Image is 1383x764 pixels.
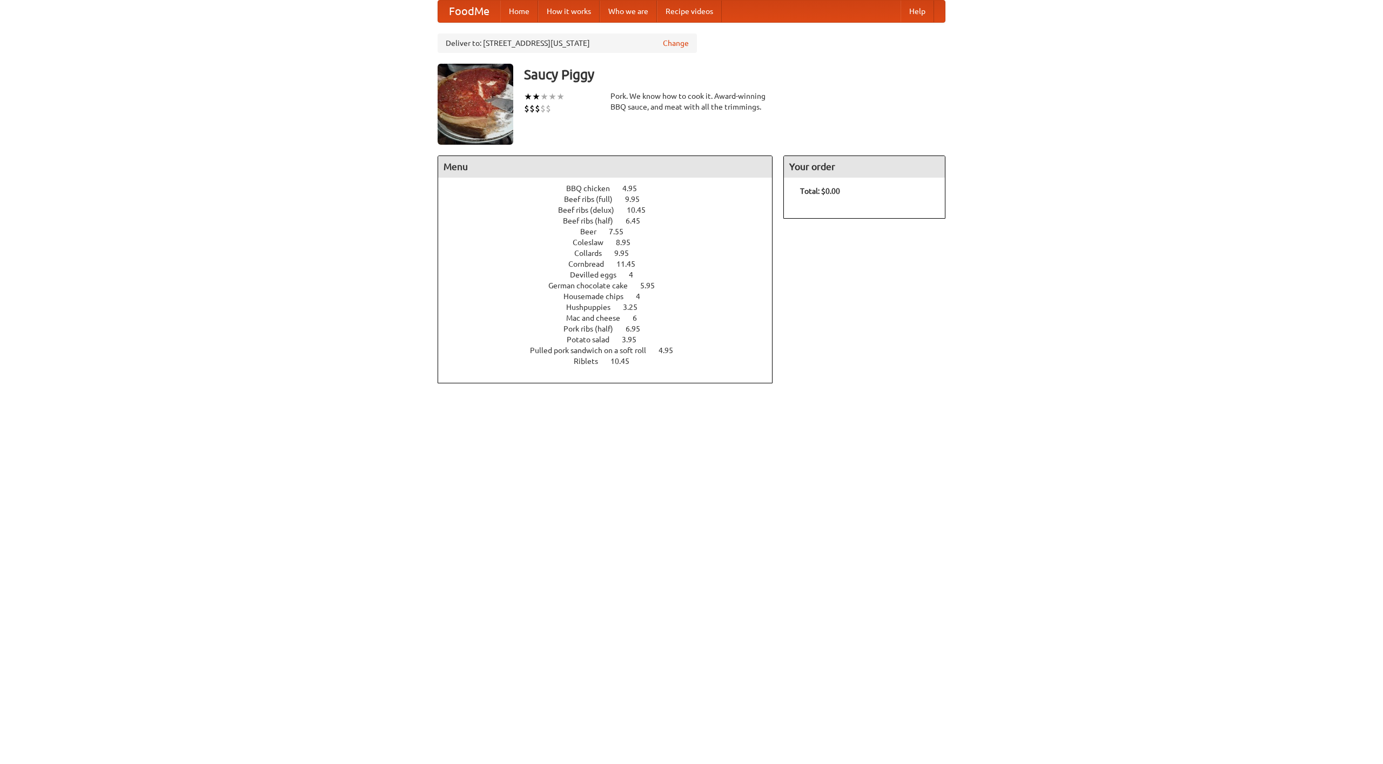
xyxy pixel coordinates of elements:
span: 3.95 [622,335,647,344]
div: Pork. We know how to cook it. Award-winning BBQ sauce, and meat with all the trimmings. [610,91,773,112]
span: 7.55 [609,227,634,236]
a: Beef ribs (full) 9.95 [564,195,660,204]
span: Devilled eggs [570,271,627,279]
span: Pulled pork sandwich on a soft roll [530,346,657,355]
a: Beer 7.55 [580,227,643,236]
a: BBQ chicken 4.95 [566,184,657,193]
span: German chocolate cake [548,281,639,290]
img: angular.jpg [438,64,513,145]
span: Cornbread [568,260,615,268]
span: 9.95 [625,195,650,204]
a: Pulled pork sandwich on a soft roll 4.95 [530,346,693,355]
a: Hushpuppies 3.25 [566,303,657,312]
a: How it works [538,1,600,22]
a: Beef ribs (delux) 10.45 [558,206,666,214]
a: Recipe videos [657,1,722,22]
li: $ [535,103,540,114]
span: Housemade chips [563,292,634,301]
a: Collards 9.95 [574,249,649,258]
a: German chocolate cake 5.95 [548,281,675,290]
li: $ [546,103,551,114]
a: Cornbread 11.45 [568,260,655,268]
span: 11.45 [616,260,646,268]
span: BBQ chicken [566,184,621,193]
span: 4.95 [622,184,648,193]
span: 3.25 [623,303,648,312]
span: Coleslaw [573,238,614,247]
a: Riblets 10.45 [574,357,649,366]
a: Housemade chips 4 [563,292,660,301]
span: 6.95 [626,324,651,333]
span: Hushpuppies [566,303,621,312]
span: 4 [636,292,651,301]
span: 6.45 [626,217,651,225]
span: 10.45 [610,357,640,366]
h4: Your order [784,156,945,178]
a: Beef ribs (half) 6.45 [563,217,660,225]
span: Riblets [574,357,609,366]
li: ★ [548,91,556,103]
span: Collards [574,249,613,258]
span: Mac and cheese [566,314,631,322]
span: 9.95 [614,249,640,258]
div: Deliver to: [STREET_ADDRESS][US_STATE] [438,33,697,53]
a: Change [663,38,689,49]
span: 6 [633,314,648,322]
span: Beef ribs (half) [563,217,624,225]
span: 8.95 [616,238,641,247]
a: Devilled eggs 4 [570,271,653,279]
li: ★ [532,91,540,103]
li: ★ [524,91,532,103]
span: Potato salad [567,335,620,344]
a: Coleslaw 8.95 [573,238,650,247]
a: Help [901,1,934,22]
a: Pork ribs (half) 6.95 [563,324,660,333]
li: ★ [540,91,548,103]
b: Total: $0.00 [800,187,840,195]
span: Beef ribs (delux) [558,206,625,214]
span: Beer [580,227,607,236]
a: Potato salad 3.95 [567,335,656,344]
span: 4 [629,271,644,279]
span: Beef ribs (full) [564,195,623,204]
li: $ [540,103,546,114]
span: 5.95 [640,281,666,290]
a: FoodMe [438,1,500,22]
a: Home [500,1,538,22]
h4: Menu [438,156,772,178]
span: 4.95 [659,346,684,355]
a: Who we are [600,1,657,22]
a: Mac and cheese 6 [566,314,657,322]
span: Pork ribs (half) [563,324,624,333]
li: $ [524,103,529,114]
span: 10.45 [627,206,656,214]
li: $ [529,103,535,114]
h3: Saucy Piggy [524,64,945,85]
li: ★ [556,91,565,103]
